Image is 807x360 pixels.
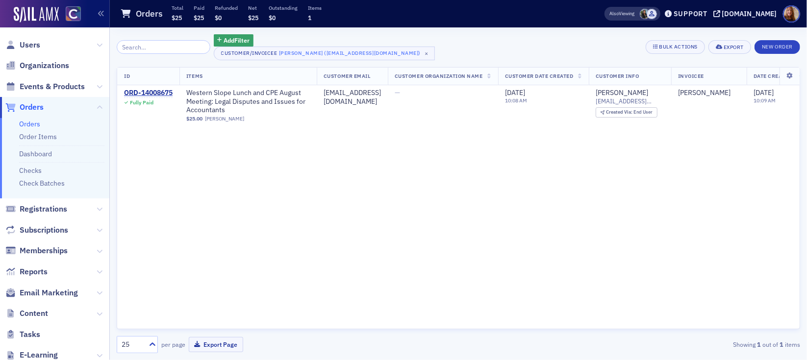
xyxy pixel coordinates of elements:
span: Customer Organization Name [395,72,483,79]
time: 10:09 AM [754,97,776,104]
div: 25 [122,339,143,350]
span: Email Marketing [20,288,78,298]
a: New Order [755,42,800,50]
a: [PERSON_NAME] [678,89,731,97]
p: Refunded [215,4,238,11]
h1: Orders [136,8,163,20]
a: Events & Products [5,81,85,92]
span: × [423,49,431,58]
div: Also [610,10,619,17]
div: Showing out of items [579,340,800,349]
img: SailAMX [66,6,81,22]
a: Dashboard [19,149,52,158]
a: Content [5,308,48,319]
a: Reports [5,266,48,277]
span: ID [124,72,130,79]
a: Tasks [5,329,40,340]
div: [PERSON_NAME] ([EMAIL_ADDRESS][DOMAIN_NAME]) [279,48,421,58]
span: Organizations [20,60,69,71]
span: $25.00 [186,116,202,122]
span: Invoicee [678,72,704,79]
span: Brenda Astorga [640,9,650,19]
p: Paid [194,4,204,11]
button: New Order [755,40,800,54]
button: Bulk Actions [646,40,705,54]
strong: 1 [756,340,762,349]
span: Memberships [20,245,68,256]
a: ORD-14008675 [124,89,173,97]
div: Created Via: End User [596,107,657,118]
span: Content [20,308,48,319]
span: $0 [269,14,276,22]
button: Export [708,40,751,54]
p: Net [248,4,258,11]
div: Support [674,9,707,18]
span: 1 [308,14,311,22]
span: Registrations [20,204,67,215]
span: $25 [172,14,182,22]
span: Jeana Pittman [678,89,740,97]
span: Items [186,72,203,79]
span: Add Filter [224,36,250,45]
span: [EMAIL_ADDRESS][DOMAIN_NAME] [596,97,664,105]
img: SailAMX [14,7,59,23]
span: [DATE] [754,88,774,97]
a: Check Batches [19,179,65,188]
a: Orders [19,120,40,128]
p: Outstanding [269,4,298,11]
a: Users [5,40,40,50]
a: Western Slope Lunch and CPE August Meeting: Legal Disputes and Issues for Accountants [186,89,310,115]
span: Date Created [754,72,792,79]
span: Tasks [20,329,40,340]
span: [DATE] [505,88,525,97]
span: $25 [248,14,258,22]
p: Items [308,4,322,11]
span: — [395,88,400,97]
span: Customer Email [324,72,370,79]
a: Memberships [5,245,68,256]
span: Created Via : [606,109,633,115]
div: Bulk Actions [659,44,698,49]
div: End User [606,110,653,115]
a: Subscriptions [5,225,68,236]
span: Subscriptions [20,225,68,236]
span: Reports [20,266,48,277]
time: 10:08 AM [505,97,527,104]
button: Export Page [189,337,243,352]
button: [DOMAIN_NAME] [713,10,781,17]
a: Order Items [19,132,57,141]
a: [PERSON_NAME] [596,89,648,97]
a: [PERSON_NAME] [205,116,244,122]
span: $25 [194,14,204,22]
span: $0 [215,14,222,22]
span: Events & Products [20,81,85,92]
button: Customer/Invoicee[PERSON_NAME] ([EMAIL_ADDRESS][DOMAIN_NAME])× [214,47,435,60]
a: Orders [5,102,44,113]
span: Orders [20,102,44,113]
span: Viewing [610,10,635,17]
a: View Homepage [59,6,81,23]
a: Email Marketing [5,288,78,298]
span: Customer Date Created [505,72,574,79]
button: AddFilter [214,34,254,47]
div: [EMAIL_ADDRESS][DOMAIN_NAME] [324,89,381,106]
a: Registrations [5,204,67,215]
input: Search… [117,40,210,54]
div: Customer/Invoicee [221,50,277,56]
strong: 1 [778,340,785,349]
p: Total [172,4,183,11]
label: per page [161,340,185,349]
span: Users [20,40,40,50]
span: Piyali Chatterjee [647,9,657,19]
div: [DOMAIN_NAME] [722,9,777,18]
div: Export [724,45,744,50]
div: Fully Paid [130,99,153,106]
a: Checks [19,166,42,175]
span: Profile [783,5,800,23]
a: Organizations [5,60,69,71]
